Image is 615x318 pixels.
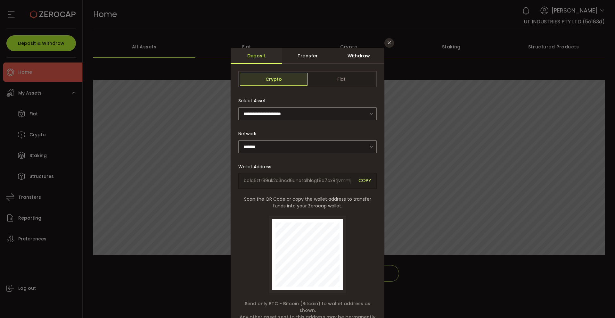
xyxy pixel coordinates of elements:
div: Transfer [282,48,333,64]
span: Fiat [307,73,375,86]
span: bc1q6ztr99uk2a3ncd6unatalhlcgf9a7cx8tjvmmj [244,177,354,185]
label: Select Asset [238,97,270,104]
span: Send only BTC - Bitcoin (Bitcoin) to wallet address as shown. [238,300,377,314]
button: Close [384,38,394,48]
span: COPY [358,177,371,185]
span: Scan the QR Code or copy the wallet address to transfer funds into your Zerocap wallet. [238,196,377,209]
label: Wallet Address [238,163,275,170]
iframe: Chat Widget [583,287,615,318]
label: Network [238,130,260,137]
div: Deposit [231,48,282,64]
span: Crypto [240,73,307,86]
div: Withdraw [333,48,384,64]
